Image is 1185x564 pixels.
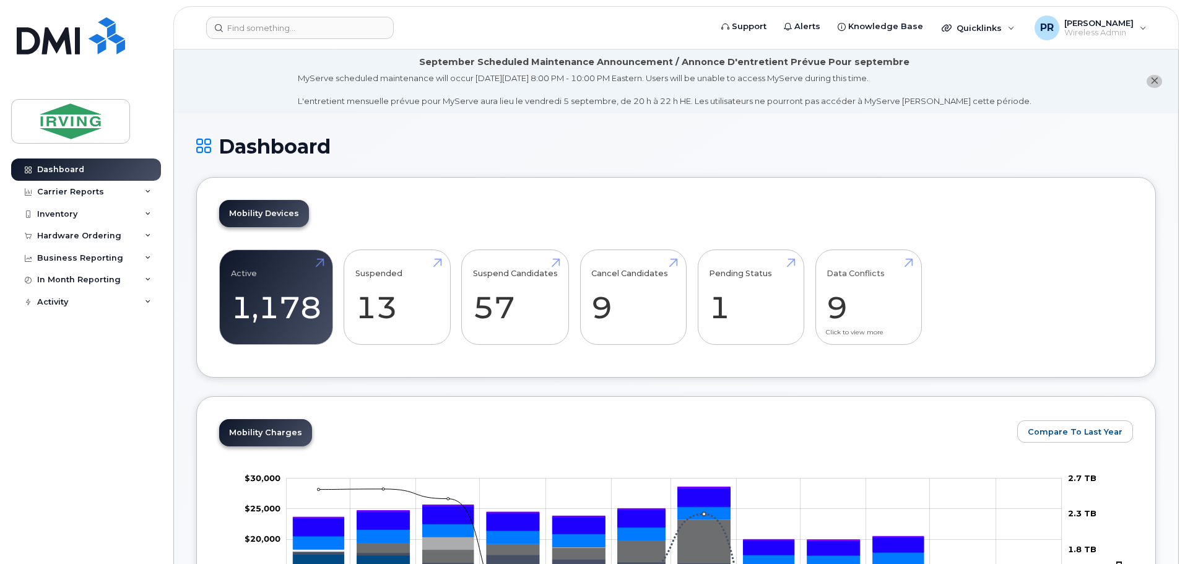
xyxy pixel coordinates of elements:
span: Compare To Last Year [1028,426,1122,438]
tspan: 1.8 TB [1068,544,1096,553]
a: Suspend Candidates 57 [473,256,558,338]
tspan: 2.3 TB [1068,508,1096,518]
a: Data Conflicts 9 [827,256,910,338]
div: MyServe scheduled maintenance will occur [DATE][DATE] 8:00 PM - 10:00 PM Eastern. Users will be u... [298,72,1031,107]
button: Compare To Last Year [1017,420,1133,443]
g: $0 [245,534,280,544]
div: September Scheduled Maintenance Announcement / Annonce D'entretient Prévue Pour septembre [419,56,909,69]
a: Active 1,178 [231,256,321,338]
a: Mobility Charges [219,419,312,446]
a: Pending Status 1 [709,256,792,338]
a: Cancel Candidates 9 [591,256,675,338]
button: close notification [1147,75,1162,88]
g: $0 [245,472,280,482]
a: Mobility Devices [219,200,309,227]
a: Suspended 13 [355,256,439,338]
tspan: 2.7 TB [1068,472,1096,482]
g: $0 [245,503,280,513]
tspan: $30,000 [245,472,280,482]
tspan: $20,000 [245,534,280,544]
h1: Dashboard [196,136,1156,157]
tspan: $25,000 [245,503,280,513]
